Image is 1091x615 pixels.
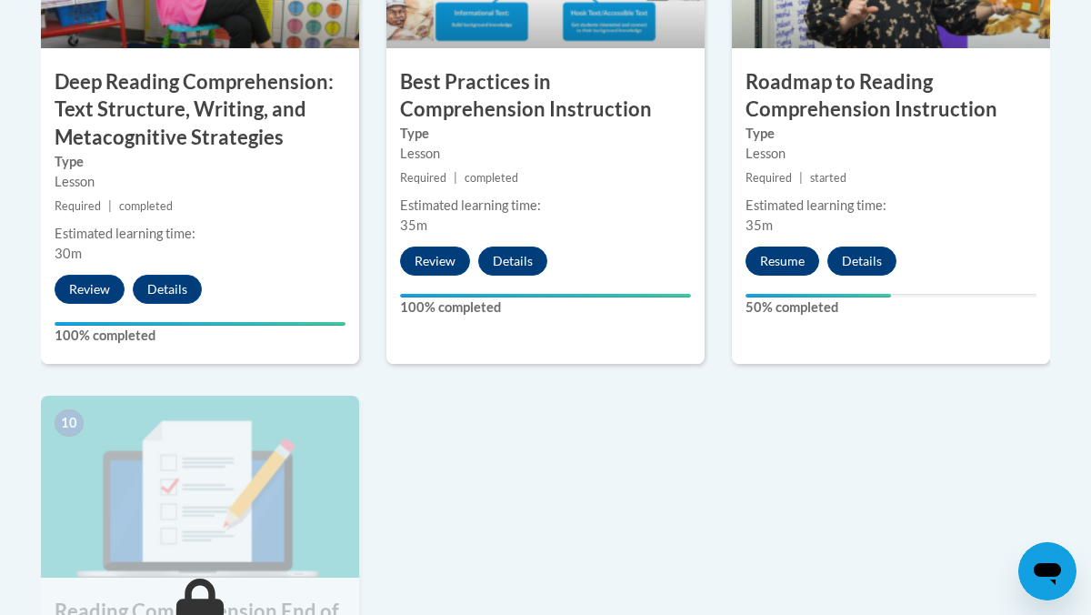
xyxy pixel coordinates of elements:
[746,297,1036,318] label: 50% completed
[799,171,803,185] span: |
[400,247,470,276] button: Review
[746,247,819,276] button: Resume
[454,171,457,185] span: |
[55,409,84,437] span: 10
[746,217,773,233] span: 35m
[400,217,427,233] span: 35m
[827,247,896,276] button: Details
[55,199,101,213] span: Required
[746,294,891,297] div: Your progress
[400,297,691,318] label: 100% completed
[400,144,691,164] div: Lesson
[119,199,173,213] span: completed
[465,171,518,185] span: completed
[55,275,125,304] button: Review
[400,294,691,297] div: Your progress
[55,326,345,346] label: 100% completed
[400,196,691,216] div: Estimated learning time:
[746,196,1036,216] div: Estimated learning time:
[55,224,345,244] div: Estimated learning time:
[810,171,846,185] span: started
[133,275,202,304] button: Details
[732,68,1050,125] h3: Roadmap to Reading Comprehension Instruction
[108,199,112,213] span: |
[41,68,359,152] h3: Deep Reading Comprehension: Text Structure, Writing, and Metacognitive Strategies
[400,171,446,185] span: Required
[746,144,1036,164] div: Lesson
[478,247,547,276] button: Details
[41,396,359,578] img: Course Image
[386,68,705,125] h3: Best Practices in Comprehension Instruction
[1018,542,1076,600] iframe: Button to launch messaging window
[55,246,82,261] span: 30m
[746,124,1036,144] label: Type
[55,322,345,326] div: Your progress
[400,124,691,144] label: Type
[746,171,792,185] span: Required
[55,172,345,192] div: Lesson
[55,152,345,172] label: Type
